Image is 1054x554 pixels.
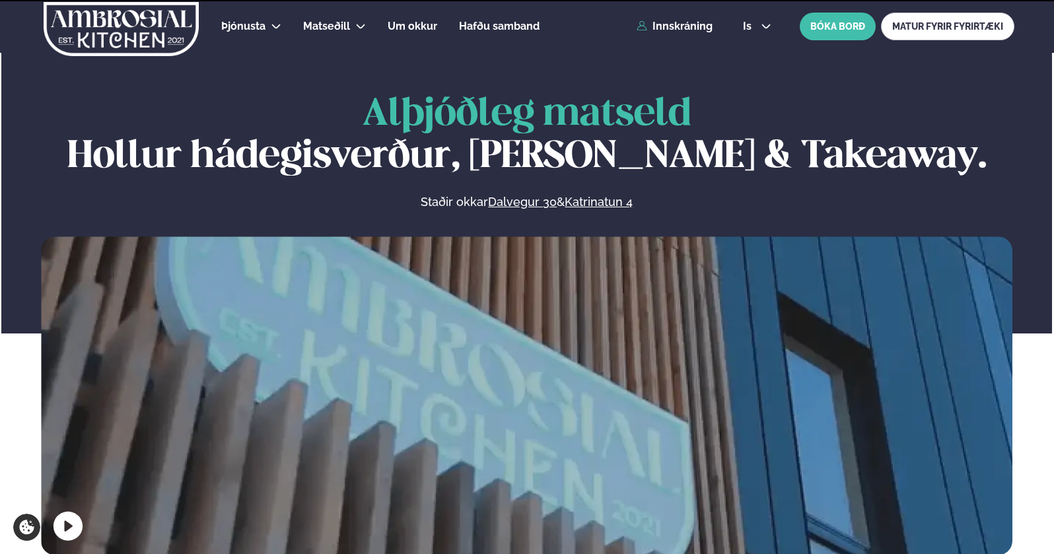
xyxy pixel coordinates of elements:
[221,20,265,32] span: Þjónusta
[303,18,350,34] a: Matseðill
[459,20,540,32] span: Hafðu samband
[565,194,633,210] a: Katrinatun 4
[637,20,713,32] a: Innskráning
[388,20,437,32] span: Um okkur
[13,514,40,541] a: Cookie settings
[41,94,1012,178] h1: Hollur hádegisverður, [PERSON_NAME] & Takeaway.
[800,13,876,40] button: BÓKA BORÐ
[388,18,437,34] a: Um okkur
[743,21,755,32] span: is
[221,18,265,34] a: Þjónusta
[277,194,777,210] p: Staðir okkar &
[459,18,540,34] a: Hafðu samband
[363,96,691,133] span: Alþjóðleg matseld
[881,13,1014,40] a: MATUR FYRIR FYRIRTÆKI
[303,20,350,32] span: Matseðill
[732,21,782,32] button: is
[42,2,200,56] img: logo
[488,194,557,210] a: Dalvegur 30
